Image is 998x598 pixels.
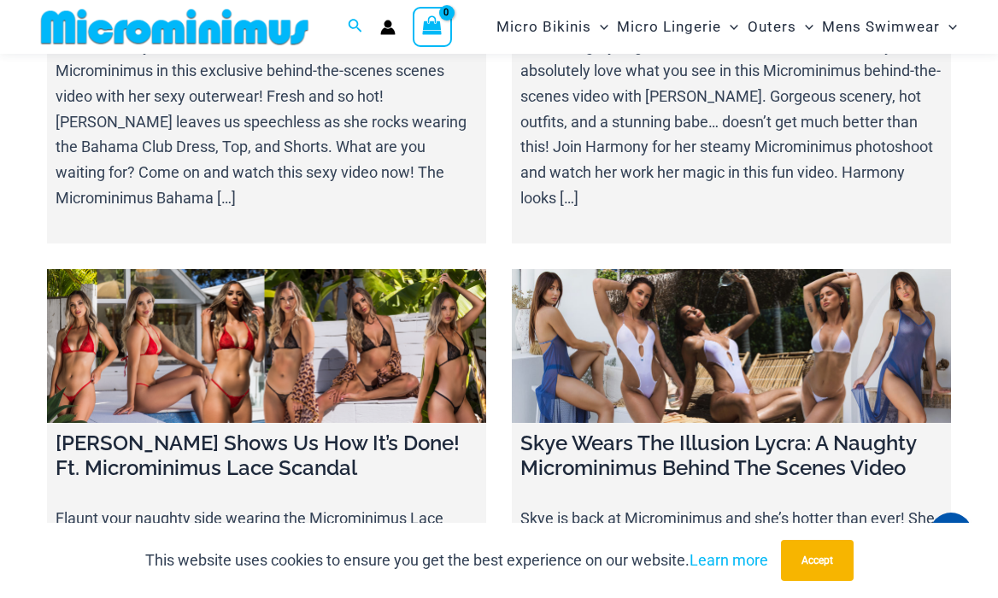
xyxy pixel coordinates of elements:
p: Hot Coco, anyone? 😉 Watch the newest babe at Microminimus in this exclusive behind-the-scenes sce... [56,33,478,211]
a: Micro BikinisMenu ToggleMenu Toggle [492,5,613,49]
span: Mens Swimwear [822,5,940,49]
a: Mens SwimwearMenu ToggleMenu Toggle [818,5,961,49]
a: Learn more [690,551,768,569]
span: Menu Toggle [940,5,957,49]
span: Micro Lingerie [617,5,721,49]
a: Account icon link [380,20,396,35]
span: Menu Toggle [796,5,813,49]
span: Micro Bikinis [496,5,591,49]
a: Tayla Shows Us How It’s Done! Ft. Microminimus Lace Scandal [47,269,486,423]
h4: Skye Wears The Illusion Lycra: A Naughty Microminimus Behind The Scenes Video [520,431,942,481]
h4: [PERSON_NAME] Shows Us How It’s Done! Ft. Microminimus Lace Scandal [56,431,478,481]
button: Accept [781,540,854,581]
span: Menu Toggle [591,5,608,49]
p: This website uses cookies to ensure you get the best experience on our website. [145,548,768,573]
p: From naughty lingerie to hot dresses and mesh bikini, you’ll absolutely love what you see in this... [520,33,942,211]
span: Menu Toggle [721,5,738,49]
a: Search icon link [348,16,363,38]
a: Micro LingerieMenu ToggleMenu Toggle [613,5,743,49]
a: OutersMenu ToggleMenu Toggle [743,5,818,49]
nav: Site Navigation [490,3,964,51]
a: Skye Wears The Illusion Lycra: A Naughty Microminimus Behind The Scenes Video [512,269,951,423]
a: View Shopping Cart, empty [413,7,452,46]
img: MM SHOP LOGO FLAT [34,8,315,46]
span: Outers [748,5,796,49]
